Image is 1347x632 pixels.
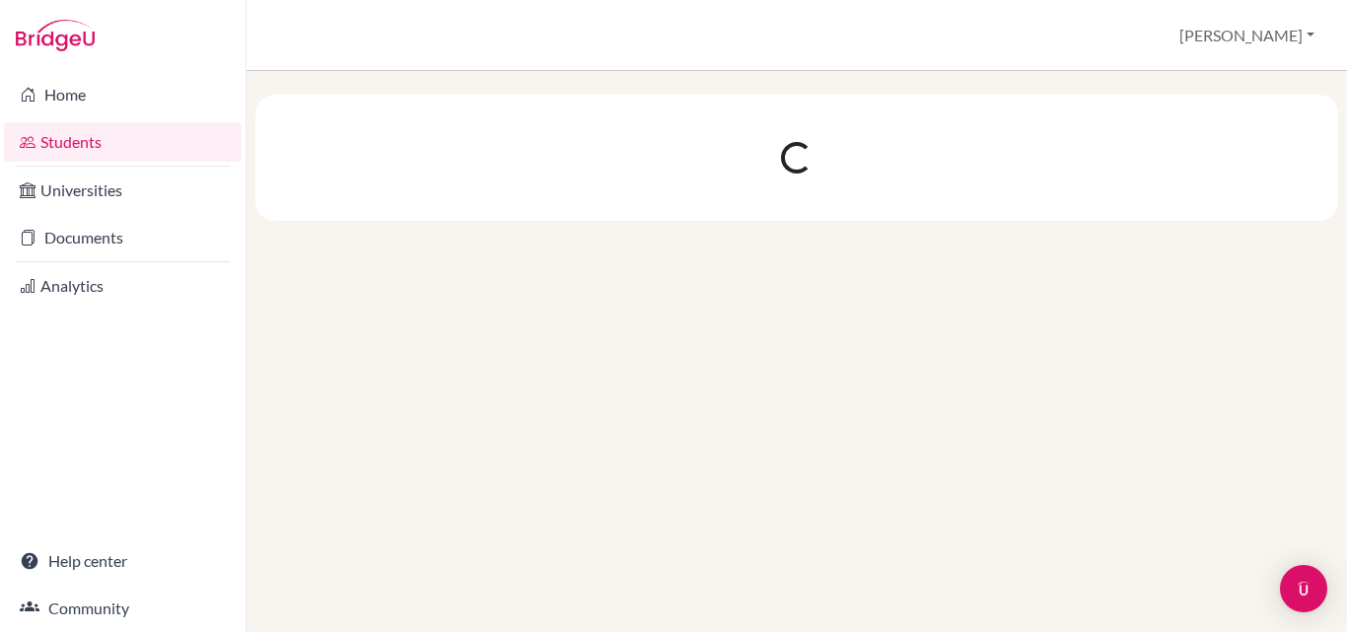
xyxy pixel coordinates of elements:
button: [PERSON_NAME] [1170,17,1323,54]
a: Analytics [4,266,242,306]
a: Home [4,75,242,114]
a: Universities [4,171,242,210]
div: Open Intercom Messenger [1280,565,1327,612]
a: Help center [4,541,242,581]
a: Students [4,122,242,162]
a: Documents [4,218,242,257]
img: Bridge-U [16,20,95,51]
a: Community [4,589,242,628]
